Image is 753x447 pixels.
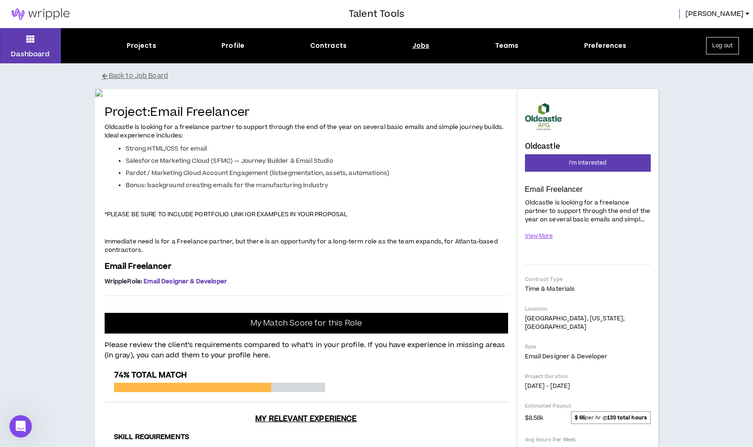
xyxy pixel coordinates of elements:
div: Profile [221,41,244,51]
h4: Skill Requirements [114,433,499,442]
p: My Match Score for this Role [251,318,362,328]
span: Oldcastle is looking for a freelance partner to support through the end of the year on several ba... [105,123,504,140]
span: *PLEASE BE SURE TO INCLUDE PORTFOLIO LINK IOR EXAMPLES IN YOUR PROPOSAL [105,210,348,219]
button: Log out [706,37,739,54]
div: Teams [495,41,519,51]
p: Please review the client’s requirements compared to what’s in your profile. If you have experienc... [105,334,508,361]
button: I'm Interested [525,154,651,172]
h3: Talent Tools [349,7,404,21]
strong: $ 66 [575,414,585,421]
span: Email Designer & Developer [144,277,227,286]
span: [PERSON_NAME] [685,9,744,19]
button: Back to Job Board [102,68,665,84]
span: Email Freelancer [105,261,171,272]
h4: Project: Email Freelancer [105,106,508,120]
div: Projects [127,41,156,51]
iframe: Intercom live chat [9,415,32,438]
p: Project Duration [525,373,651,380]
h4: Oldcastle [525,142,560,151]
div: Preferences [584,41,627,51]
p: Dashboard [11,49,50,59]
h3: My Relevant Experience [105,414,508,424]
span: I'm Interested [569,159,607,167]
img: o2wNDzK1PEuNEKgfJot9vJi91qC4gyTwJvYTqW6i.jpg [95,89,517,97]
span: Wripple Role : [105,277,143,286]
span: Email Designer & Developer [525,352,608,361]
p: Oldcastle is looking for a freelance partner to support through the end of the year on several ba... [525,197,651,224]
span: Bonus: background creating emails for the manufacturing industry [126,181,328,189]
span: per hr @ [571,411,650,424]
button: View More [525,228,553,244]
p: Contract Type [525,276,651,283]
p: Time & Materials [525,285,651,293]
span: Pardot / Marketing Cloud Account Engagement (listsegmentation, assets, automations) [126,169,390,177]
p: [GEOGRAPHIC_DATA], [US_STATE], [GEOGRAPHIC_DATA] [525,314,651,331]
span: Salesforce Marketing Cloud (SFMC) — Journey Builder & Email Studio [126,157,333,165]
p: Estimated Payout [525,402,651,409]
span: $8.58k [525,412,544,423]
span: Strong HTML/CSS for email [126,144,207,153]
p: [DATE] - [DATE] [525,382,651,390]
span: Immediate need is for a Freelance partner, but there is an opportunity for a long-term role as th... [105,237,498,254]
span: 74% Total Match [114,370,187,381]
p: Location [525,305,651,312]
p: Role [525,343,651,350]
p: Email Freelancer [525,185,651,194]
div: Contracts [310,41,347,51]
strong: 130 total hours [607,414,647,421]
p: Avg Hours Per Week [525,436,651,443]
